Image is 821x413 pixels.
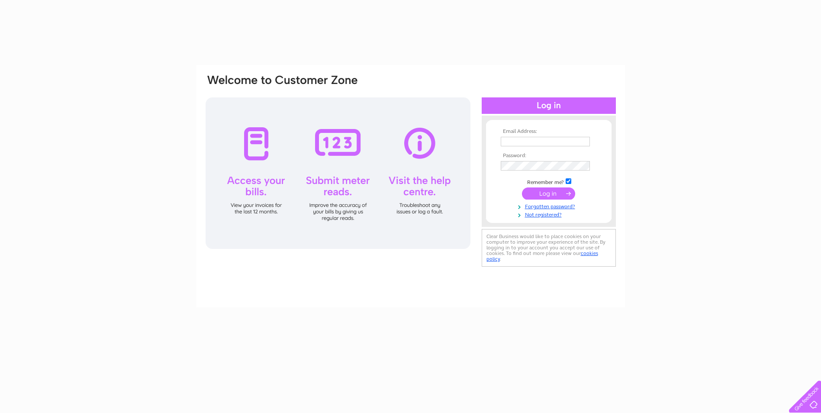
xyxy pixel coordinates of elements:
[499,153,599,159] th: Password:
[482,229,616,267] div: Clear Business would like to place cookies on your computer to improve your experience of the sit...
[499,177,599,186] td: Remember me?
[522,187,575,200] input: Submit
[501,202,599,210] a: Forgotten password?
[499,129,599,135] th: Email Address:
[486,250,598,262] a: cookies policy
[501,210,599,218] a: Not registered?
